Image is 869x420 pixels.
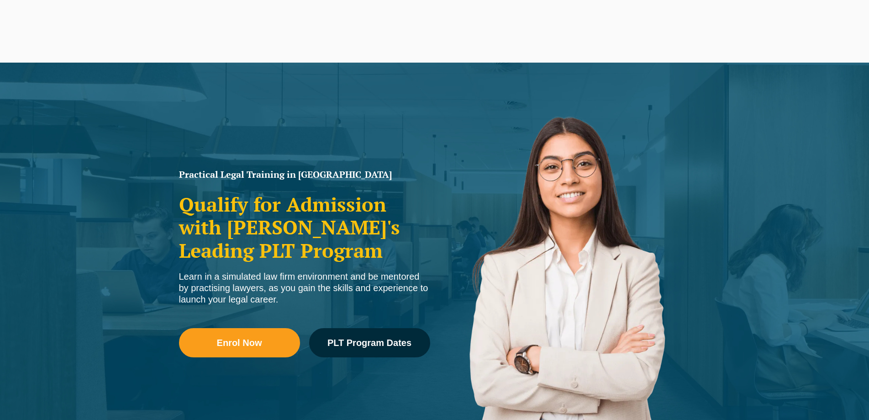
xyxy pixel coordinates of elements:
[217,338,262,347] span: Enrol Now
[179,193,430,262] h2: Qualify for Admission with [PERSON_NAME]'s Leading PLT Program
[179,170,430,179] h1: Practical Legal Training in [GEOGRAPHIC_DATA]
[327,338,411,347] span: PLT Program Dates
[179,328,300,357] a: Enrol Now
[179,271,430,305] div: Learn in a simulated law firm environment and be mentored by practising lawyers, as you gain the ...
[309,328,430,357] a: PLT Program Dates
